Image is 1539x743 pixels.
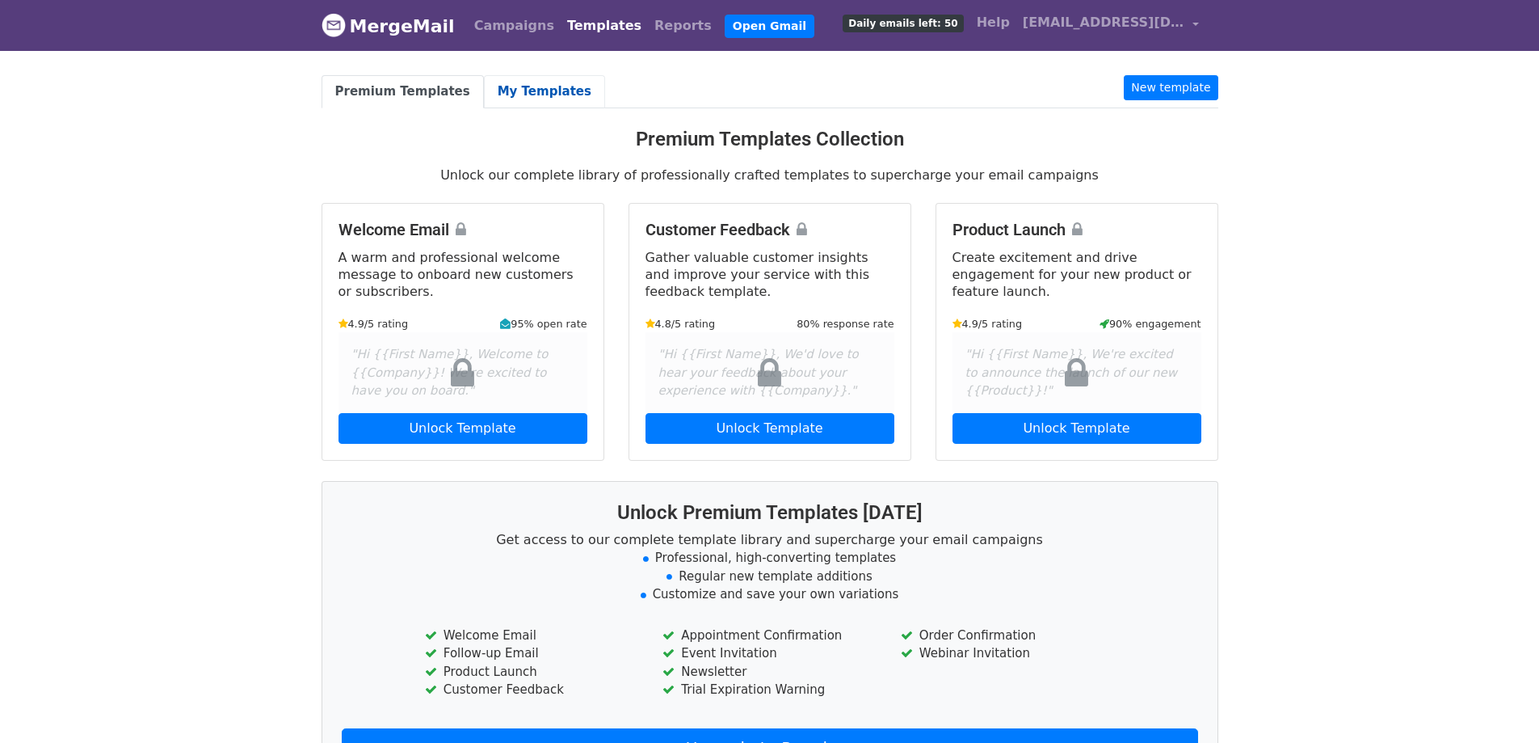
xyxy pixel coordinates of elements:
a: Unlock Template [338,413,587,444]
span: Daily emails left: 50 [843,15,963,32]
div: "Hi {{First Name}}, Welcome to {{Company}}! We're excited to have you on board." [338,332,587,413]
div: "Hi {{First Name}}, We'd love to hear your feedback about your experience with {{Company}}." [645,332,894,413]
li: Follow-up Email [425,644,638,663]
h4: Product Launch [952,220,1201,239]
li: Professional, high-converting templates [342,549,1198,568]
p: Create excitement and drive engagement for your new product or feature launch. [952,249,1201,300]
small: 90% engagement [1100,316,1201,331]
a: Daily emails left: 50 [836,6,969,39]
p: A warm and professional welcome message to onboard new customers or subscribers. [338,249,587,300]
img: MergeMail logo [322,13,346,37]
a: Templates [561,10,648,42]
a: Help [970,6,1016,39]
iframe: Chat Widget [1458,665,1539,743]
span: [EMAIL_ADDRESS][DOMAIN_NAME] [1023,13,1184,32]
h3: Unlock Premium Templates [DATE] [342,501,1198,525]
a: MergeMail [322,9,455,43]
li: Newsletter [662,663,876,682]
li: Order Confirmation [901,627,1114,645]
a: My Templates [484,75,605,108]
li: Welcome Email [425,627,638,645]
small: 4.9/5 rating [338,316,409,331]
a: Campaigns [468,10,561,42]
small: 95% open rate [500,316,587,331]
li: Product Launch [425,663,638,682]
li: Trial Expiration Warning [662,681,876,699]
a: Premium Templates [322,75,484,108]
a: Unlock Template [952,413,1201,444]
small: 80% response rate [797,316,894,331]
a: Reports [648,10,718,42]
li: Regular new template additions [342,568,1198,586]
li: Webinar Invitation [901,644,1114,663]
p: Gather valuable customer insights and improve your service with this feedback template. [645,249,894,300]
li: Event Invitation [662,644,876,663]
div: "Hi {{First Name}}, We're excited to announce the launch of our new {{Product}}!" [952,332,1201,413]
li: Appointment Confirmation [662,627,876,645]
h4: Welcome Email [338,220,587,239]
li: Customize and save your own variations [342,585,1198,604]
div: Виджет чата [1458,665,1539,743]
h3: Premium Templates Collection [322,128,1218,151]
a: [EMAIL_ADDRESS][DOMAIN_NAME] [1016,6,1205,44]
a: New template [1124,75,1217,100]
a: Unlock Template [645,413,894,444]
small: 4.9/5 rating [952,316,1023,331]
h4: Customer Feedback [645,220,894,239]
p: Unlock our complete library of professionally crafted templates to supercharge your email campaigns [322,167,1218,184]
li: Customer Feedback [425,681,638,699]
small: 4.8/5 rating [645,316,716,331]
a: Open Gmail [725,15,814,38]
p: Get access to our complete template library and supercharge your email campaigns [342,531,1198,548]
